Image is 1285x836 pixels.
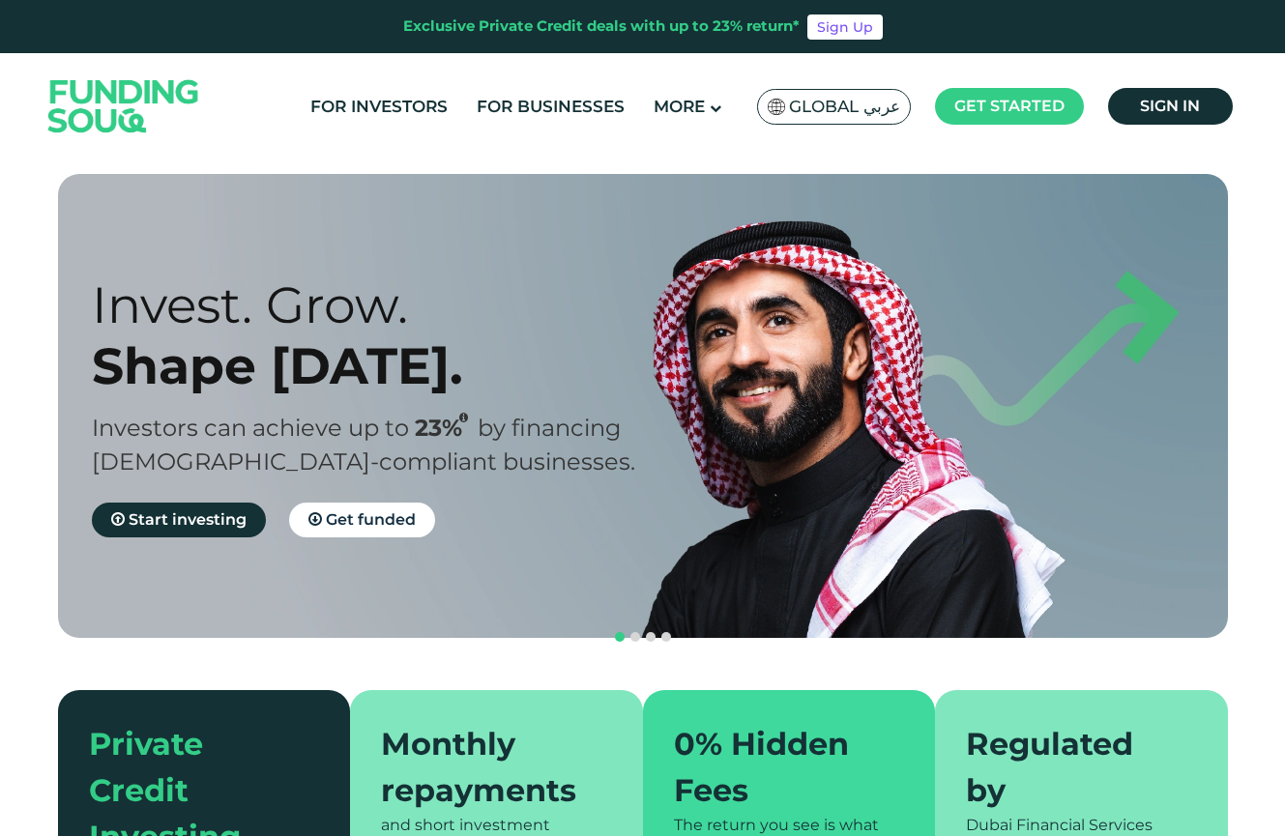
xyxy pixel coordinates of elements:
[92,335,677,396] div: Shape [DATE].
[768,99,785,115] img: SA Flag
[472,91,629,123] a: For Businesses
[789,96,900,118] span: Global عربي
[92,414,409,442] span: Investors can achieve up to
[306,91,453,123] a: For Investors
[459,413,468,423] i: 23% IRR (expected) ~ 15% Net yield (expected)
[674,721,882,814] div: 0% Hidden Fees
[415,414,478,442] span: 23%
[92,274,677,335] div: Invest. Grow.
[966,721,1174,814] div: Regulated by
[1108,88,1233,125] a: Sign in
[628,629,643,645] button: navigation
[643,629,658,645] button: navigation
[92,503,266,537] a: Start investing
[654,97,705,116] span: More
[658,629,674,645] button: navigation
[1140,97,1200,115] span: Sign in
[403,15,800,38] div: Exclusive Private Credit deals with up to 23% return*
[612,629,628,645] button: navigation
[326,510,416,529] span: Get funded
[381,721,589,814] div: Monthly repayments
[954,97,1065,115] span: Get started
[289,503,435,537] a: Get funded
[807,14,883,40] a: Sign Up
[29,57,219,155] img: Logo
[129,510,247,529] span: Start investing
